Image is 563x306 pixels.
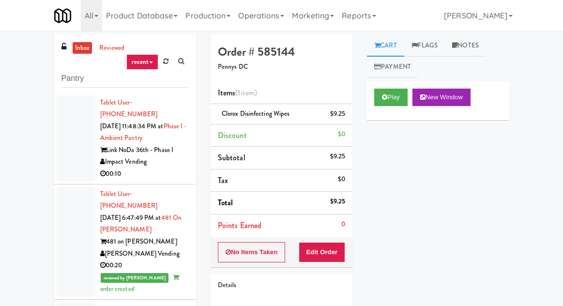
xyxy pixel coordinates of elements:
a: reviewed [97,42,127,54]
div: 0 [341,218,345,230]
span: reviewed by [PERSON_NAME] [101,273,169,283]
div: $0 [338,173,345,185]
button: Edit Order [299,242,346,262]
span: Items [218,87,257,98]
a: Flags [404,35,445,57]
span: Clorox Disinfecting Wipes [222,109,290,118]
h5: Pennys DC [218,63,345,71]
span: Subtotal [218,152,245,163]
div: 00:10 [100,168,189,180]
li: Tablet User· [PHONE_NUMBER][DATE] 6:47:49 PM at481 on [PERSON_NAME]481 on [PERSON_NAME][PERSON_NA... [54,184,196,300]
div: $9.25 [330,196,346,208]
span: Tax [218,175,228,186]
div: 481 on [PERSON_NAME] [100,236,189,248]
span: Points Earned [218,220,261,231]
a: Tablet User· [PHONE_NUMBER] [100,189,157,211]
a: inbox [73,42,92,54]
div: [PERSON_NAME] Vending [100,248,189,260]
span: [DATE] 11:48:34 PM at [100,122,164,131]
img: Micromart [54,7,71,24]
div: $9.25 [330,108,346,120]
a: Payment [367,56,418,78]
span: Discount [218,130,247,141]
button: No Items Taken [218,242,286,262]
a: Cart [367,35,404,57]
div: 00:20 [100,260,189,272]
a: recent [126,54,158,70]
ng-pluralize: item [241,87,255,98]
button: New Window [412,89,471,106]
div: Link NoDa 36th - Phase I [100,144,189,156]
a: Notes [445,35,486,57]
span: (1 ) [235,87,257,98]
div: Details [218,279,345,291]
li: Tablet User· [PHONE_NUMBER][DATE] 11:48:34 PM atPhase I - Ambient PantryLink NoDa 36th - Phase II... [54,93,196,184]
h4: Order # 585144 [218,46,345,58]
span: [DATE] 6:47:49 PM at [100,213,161,222]
a: Tablet User· [PHONE_NUMBER] [100,98,157,119]
div: $9.25 [330,151,346,163]
div: Impact Vending [100,156,189,168]
span: Total [218,197,233,208]
button: Play [374,89,408,106]
div: $0 [338,128,345,140]
input: Search vision orders [61,70,189,88]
